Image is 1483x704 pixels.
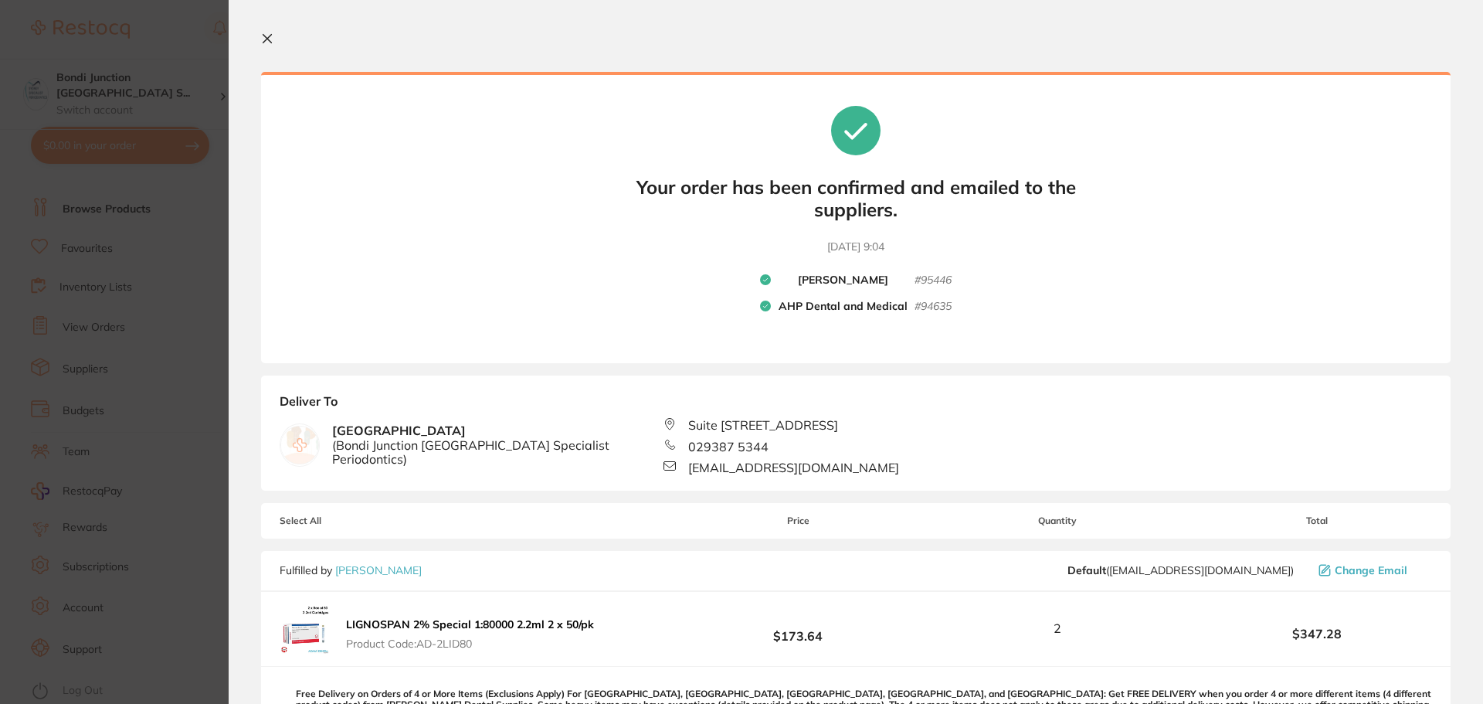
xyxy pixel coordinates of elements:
[335,563,422,577] a: [PERSON_NAME]
[1202,515,1432,526] span: Total
[1335,564,1407,576] span: Change Email
[341,617,599,650] button: LIGNOSPAN 2% Special 1:80000 2.2ml 2 x 50/pk Product Code:AD-2LID80
[688,418,838,432] span: Suite [STREET_ADDRESS]
[280,515,434,526] span: Select All
[1314,563,1432,577] button: Change Email
[1054,621,1061,635] span: 2
[280,426,319,464] img: empty.jpg
[346,638,594,650] span: Product Code: AD-2LID80
[624,176,1088,221] b: Your order has been confirmed and emailed to the suppliers.
[683,515,913,526] span: Price
[798,274,888,287] b: [PERSON_NAME]
[346,617,594,631] b: LIGNOSPAN 2% Special 1:80000 2.2ml 2 x 50/pk
[915,274,952,287] small: # 95446
[914,515,1202,526] span: Quantity
[683,614,913,643] b: $173.64
[915,300,952,314] small: # 94635
[332,423,663,466] b: [GEOGRAPHIC_DATA]
[688,440,769,454] span: 029387 5344
[1067,563,1106,577] b: Default
[779,300,908,314] b: AHP Dental and Medical
[1067,564,1294,576] span: save@adamdental.com.au
[280,564,422,576] p: Fulfilled by
[280,394,1432,417] b: Deliver To
[332,438,663,467] span: ( Bondi Junction [GEOGRAPHIC_DATA] Specialist Periodontics )
[688,461,899,474] span: [EMAIL_ADDRESS][DOMAIN_NAME]
[1202,627,1432,641] b: $347.28
[280,604,329,654] img: aXB4bHBwbA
